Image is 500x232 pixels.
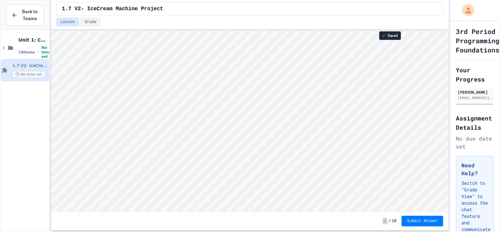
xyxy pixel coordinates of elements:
[21,8,38,22] span: Back to Teams
[80,18,101,26] button: Grade
[402,216,443,226] button: Submit Answer
[458,89,492,95] div: [PERSON_NAME]
[462,161,488,177] h3: Need Help?
[18,37,48,43] span: Unit 1: Computational Thinking & Problem Solving
[392,218,397,224] span: 10
[456,65,494,84] h2: Your Progress
[13,71,45,78] span: No time set
[42,46,51,59] span: No time set
[456,27,500,54] h1: 3rd Period Programming Foundations
[388,33,398,38] span: Saved
[458,95,492,100] div: [EMAIL_ADDRESS][DOMAIN_NAME]
[56,18,79,26] button: Lesson
[382,33,386,38] span: ✓
[456,114,494,132] h2: Assignment Details
[38,50,39,55] span: •
[51,31,449,212] iframe: Snap! Programming Environment
[456,135,494,150] div: No due date set
[18,50,35,54] span: 19 items
[13,63,48,69] span: 1.7 V2- IceCream Machine Project
[62,5,163,13] span: 1.7 V2- IceCream Machine Project
[389,218,391,224] span: /
[407,218,438,224] span: Submit Answer
[383,218,388,224] span: -
[6,5,44,26] button: Back to Teams
[456,3,476,18] div: My Account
